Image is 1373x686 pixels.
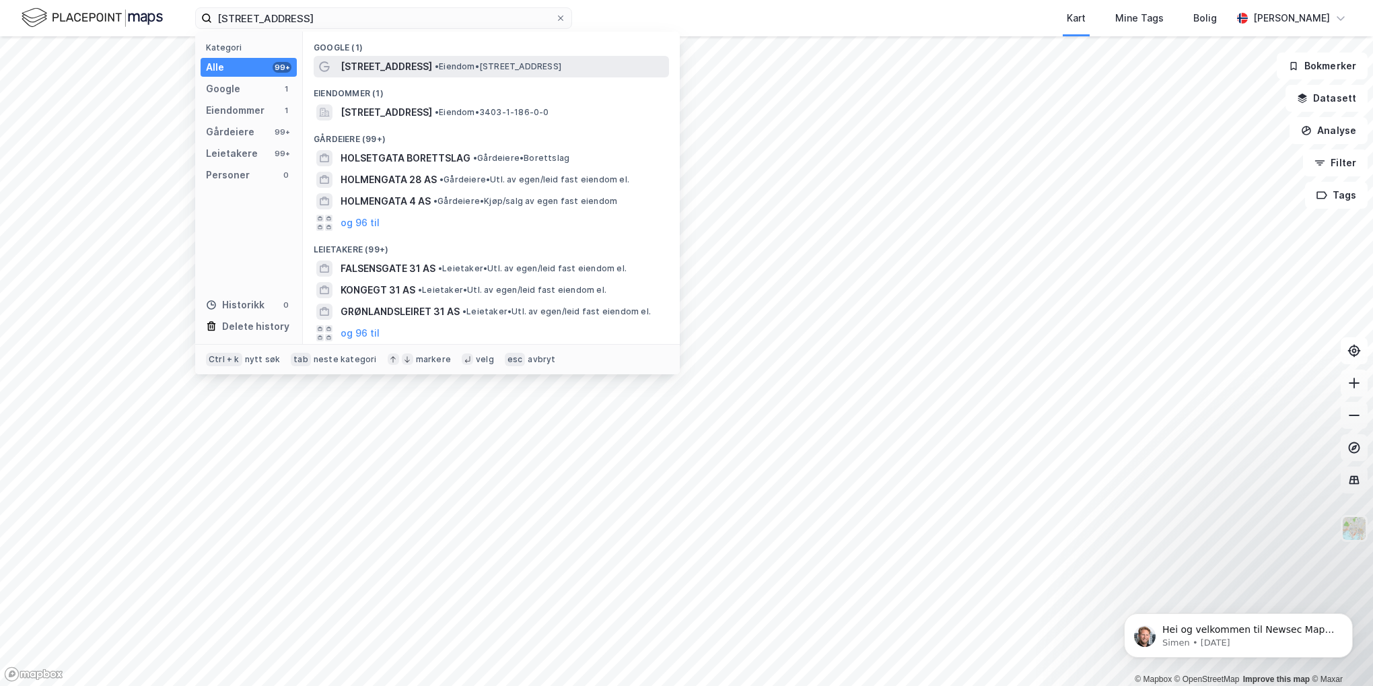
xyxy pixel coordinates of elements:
[273,62,291,73] div: 99+
[4,666,63,682] a: Mapbox homepage
[433,196,617,207] span: Gårdeiere • Kjøp/salg av egen fast eiendom
[435,107,439,117] span: •
[416,354,451,365] div: markere
[341,150,470,166] span: HOLSETGATA BORETTSLAG
[222,318,289,335] div: Delete history
[1067,10,1086,26] div: Kart
[206,102,265,118] div: Eiendommer
[281,105,291,116] div: 1
[418,285,422,295] span: •
[433,196,437,206] span: •
[206,167,250,183] div: Personer
[1243,675,1310,684] a: Improve this map
[341,215,380,231] button: og 96 til
[212,8,555,28] input: Søk på adresse, matrikkel, gårdeiere, leietakere eller personer
[1277,53,1368,79] button: Bokmerker
[291,353,311,366] div: tab
[281,170,291,180] div: 0
[206,353,242,366] div: Ctrl + k
[1303,149,1368,176] button: Filter
[1253,10,1330,26] div: [PERSON_NAME]
[1174,675,1240,684] a: OpenStreetMap
[22,6,163,30] img: logo.f888ab2527a4732fd821a326f86c7f29.svg
[341,282,415,298] span: KONGEGT 31 AS
[439,174,444,184] span: •
[1341,516,1367,541] img: Z
[462,306,466,316] span: •
[341,325,380,341] button: og 96 til
[341,172,437,188] span: HOLMENGATA 28 AS
[206,124,254,140] div: Gårdeiere
[435,107,549,118] span: Eiendom • 3403-1-186-0-0
[273,148,291,159] div: 99+
[245,354,281,365] div: nytt søk
[206,59,224,75] div: Alle
[341,59,432,75] span: [STREET_ADDRESS]
[303,32,680,56] div: Google (1)
[435,61,561,72] span: Eiendom • [STREET_ADDRESS]
[303,234,680,258] div: Leietakere (99+)
[341,193,431,209] span: HOLMENGATA 4 AS
[314,354,377,365] div: neste kategori
[462,306,651,317] span: Leietaker • Utl. av egen/leid fast eiendom el.
[528,354,555,365] div: avbryt
[303,77,680,102] div: Eiendommer (1)
[438,263,627,274] span: Leietaker • Utl. av egen/leid fast eiendom el.
[473,153,569,164] span: Gårdeiere • Borettslag
[505,353,526,366] div: esc
[439,174,629,185] span: Gårdeiere • Utl. av egen/leid fast eiendom el.
[1193,10,1217,26] div: Bolig
[1290,117,1368,144] button: Analyse
[341,261,435,277] span: FALSENSGATE 31 AS
[1115,10,1164,26] div: Mine Tags
[206,145,258,162] div: Leietakere
[1286,85,1368,112] button: Datasett
[206,297,265,313] div: Historikk
[418,285,606,296] span: Leietaker • Utl. av egen/leid fast eiendom el.
[303,123,680,147] div: Gårdeiere (99+)
[273,127,291,137] div: 99+
[206,81,240,97] div: Google
[476,354,494,365] div: velg
[435,61,439,71] span: •
[438,263,442,273] span: •
[341,104,432,121] span: [STREET_ADDRESS]
[1305,182,1368,209] button: Tags
[1135,675,1172,684] a: Mapbox
[281,300,291,310] div: 0
[206,42,297,53] div: Kategori
[341,304,460,320] span: GRØNLANDSLEIRET 31 AS
[473,153,477,163] span: •
[281,83,291,94] div: 1
[1104,585,1373,679] iframe: Intercom notifications message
